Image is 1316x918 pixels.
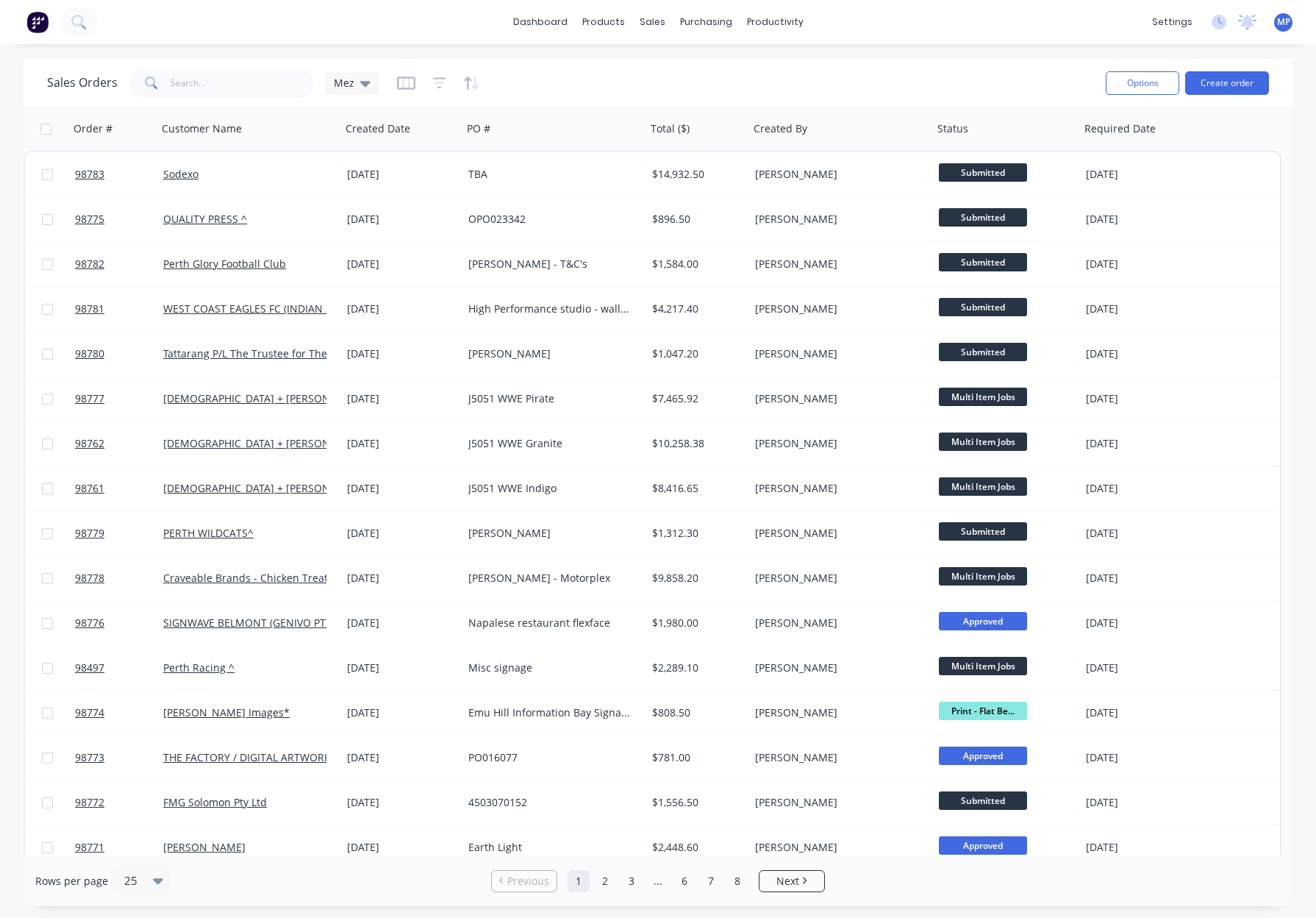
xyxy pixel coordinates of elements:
div: purchasing [673,11,740,33]
a: PERTH WILDCATS^ [163,526,254,540]
span: 98782 [75,257,104,271]
a: [DEMOGRAPHIC_DATA] + [PERSON_NAME] ^ [163,391,377,405]
div: [PERSON_NAME] [755,750,918,765]
a: Sodexo [163,167,199,181]
a: Previous page [492,874,557,889]
div: [PERSON_NAME] [755,302,918,316]
div: $1,312.30 [652,526,739,541]
div: [DATE] [1086,616,1203,630]
a: 98761 [75,466,163,510]
div: $8,416.65 [652,481,739,496]
a: 98771 [75,825,163,869]
a: 98762 [75,421,163,466]
div: Created Date [346,121,410,136]
div: J5051 WWE Pirate [468,391,632,406]
a: Jump forward [647,870,669,892]
img: Factory [26,11,49,33]
div: [DATE] [1086,436,1203,451]
a: 98777 [75,377,163,421]
span: Multi Item Jobs [939,477,1027,496]
div: $808.50 [652,705,739,720]
a: SIGNWAVE BELMONT (GENIVO PTY LTD T/AS) ^ [163,616,390,630]
div: [DATE] [347,705,457,720]
a: 98774 [75,691,163,735]
span: Submitted [939,343,1027,361]
div: [DATE] [1086,346,1203,361]
span: 98780 [75,346,104,361]
span: Multi Item Jobs [939,567,1027,586]
div: PO016077 [468,750,632,765]
div: Created By [754,121,807,136]
div: [DATE] [1086,795,1203,810]
a: 98781 [75,287,163,331]
div: $2,448.60 [652,840,739,855]
div: Required Date [1084,121,1156,136]
a: FMG Solomon Pty Ltd [163,795,267,809]
div: [DATE] [347,391,457,406]
div: $9,858.20 [652,571,739,586]
a: 98780 [75,332,163,376]
button: Options [1106,71,1179,95]
div: [PERSON_NAME] [755,346,918,361]
span: Print - Flat Be... [939,702,1027,720]
div: Earth Light [468,840,632,855]
div: $1,584.00 [652,257,739,271]
span: 98497 [75,661,104,675]
div: [PERSON_NAME] [755,840,918,855]
div: [DATE] [1086,302,1203,316]
a: Perth Glory Football Club [163,257,286,271]
div: Emu Hill Information Bay Signage [468,705,632,720]
a: Perth Racing ^ [163,661,235,675]
span: Mez [334,75,354,90]
div: [PERSON_NAME] [755,436,918,451]
div: settings [1145,11,1200,33]
div: [PERSON_NAME] [755,705,918,720]
div: $1,980.00 [652,616,739,630]
div: [PERSON_NAME] [755,526,918,541]
div: $10,258.38 [652,436,739,451]
div: Napalese restaurant flexface [468,616,632,630]
span: 98783 [75,167,104,182]
div: [PERSON_NAME] [755,616,918,630]
span: Previous [507,874,549,889]
div: $896.50 [652,212,739,227]
h1: Sales Orders [47,76,118,90]
a: 98775 [75,197,163,241]
a: THE FACTORY / DIGITAL ARTWORKS ^ [163,750,346,764]
a: 98783 [75,152,163,196]
span: 98774 [75,705,104,720]
div: [PERSON_NAME] - T&C's [468,257,632,271]
div: PO # [467,121,490,136]
div: Misc signage [468,661,632,675]
div: [DATE] [1086,661,1203,675]
div: $1,556.50 [652,795,739,810]
div: $14,932.50 [652,167,739,182]
div: [DATE] [347,302,457,316]
a: 98772 [75,780,163,825]
div: [DATE] [347,616,457,630]
span: Submitted [939,791,1027,810]
div: J5051 WWE Granite [468,436,632,451]
div: $2,289.10 [652,661,739,675]
div: [DATE] [1086,526,1203,541]
div: [DATE] [347,167,457,182]
span: 98771 [75,840,104,855]
div: OPO023342 [468,212,632,227]
span: 98773 [75,750,104,765]
div: [DATE] [347,526,457,541]
div: [DATE] [1086,840,1203,855]
div: $7,465.92 [652,391,739,406]
span: Submitted [939,163,1027,182]
span: MP [1277,15,1290,29]
span: 98776 [75,616,104,630]
div: 4503070152 [468,795,632,810]
div: [DATE] [1086,167,1203,182]
div: TBA [468,167,632,182]
a: Page 1 is your current page [568,870,590,892]
a: [PERSON_NAME] [163,840,246,854]
a: QUALITY PRESS ^ [163,212,247,226]
div: [DATE] [1086,571,1203,586]
div: sales [632,11,673,33]
a: Page 2 [594,870,616,892]
span: Multi Item Jobs [939,657,1027,675]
